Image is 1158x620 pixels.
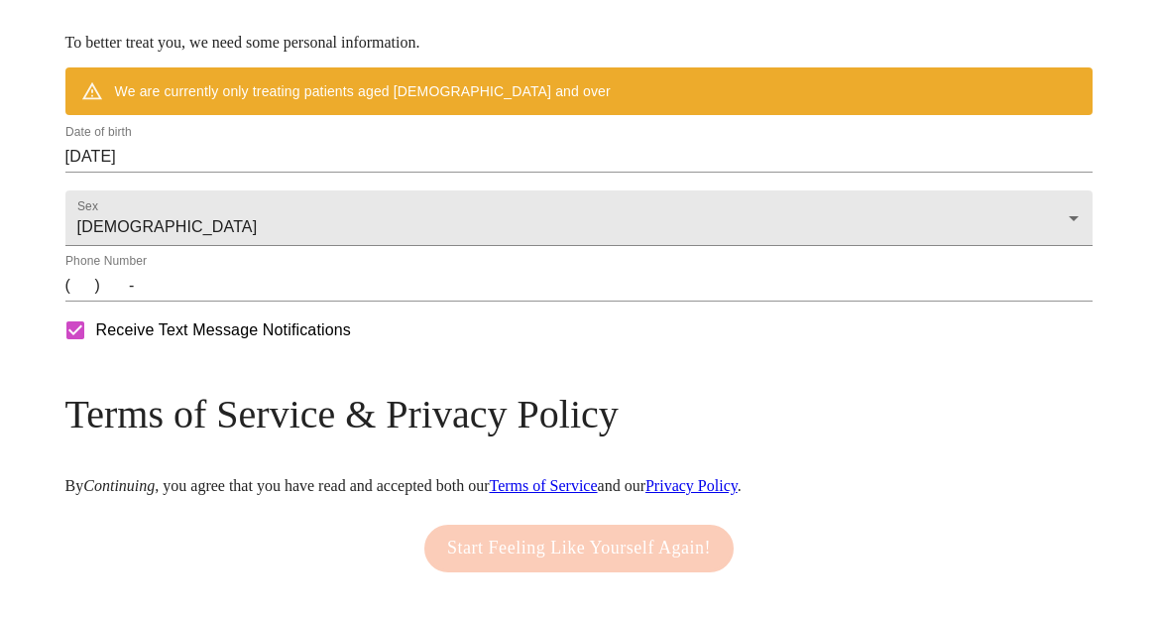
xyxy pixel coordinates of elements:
h3: Terms of Service & Privacy Policy [65,391,1094,437]
p: To better treat you, we need some personal information. [65,34,1094,52]
div: [DEMOGRAPHIC_DATA] [65,190,1094,246]
a: Terms of Service [489,477,597,494]
p: By , you agree that you have read and accepted both our and our . [65,477,1094,495]
span: Receive Text Message Notifications [96,318,351,342]
em: Continuing [83,477,155,494]
a: Privacy Policy [645,477,738,494]
label: Date of birth [65,127,132,139]
div: We are currently only treating patients aged [DEMOGRAPHIC_DATA] and over [115,73,611,109]
label: Phone Number [65,256,147,268]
